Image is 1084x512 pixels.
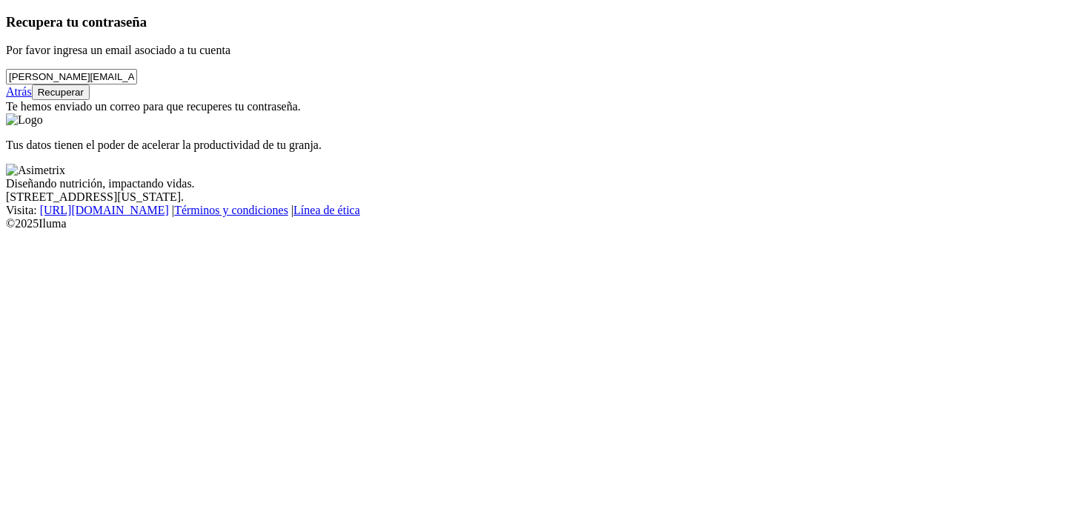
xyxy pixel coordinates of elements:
[293,204,360,216] a: Línea de ética
[6,139,1078,152] p: Tus datos tienen el poder de acelerar la productividad de tu granja.
[6,177,1078,190] div: Diseñando nutrición, impactando vidas.
[6,44,1078,57] p: Por favor ingresa un email asociado a tu cuenta
[40,204,169,216] a: [URL][DOMAIN_NAME]
[6,100,1078,113] div: Te hemos enviado un correo para que recuperes tu contraseña.
[174,204,288,216] a: Términos y condiciones
[6,14,1078,30] h3: Recupera tu contraseña
[6,113,43,127] img: Logo
[32,84,90,100] button: Recuperar
[6,190,1078,204] div: [STREET_ADDRESS][US_STATE].
[6,69,137,84] input: Tu correo
[6,217,1078,230] div: © 2025 Iluma
[6,204,1078,217] div: Visita : | |
[6,164,65,177] img: Asimetrix
[6,85,32,98] a: Atrás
